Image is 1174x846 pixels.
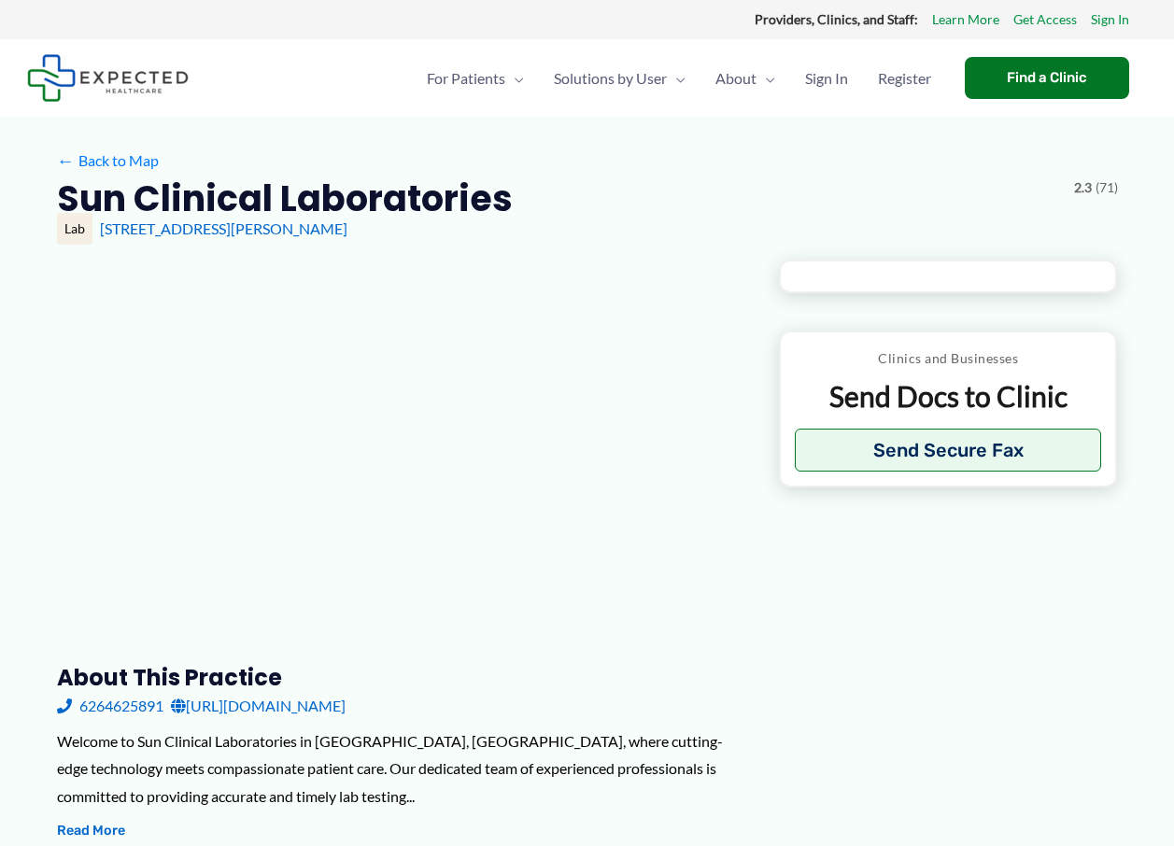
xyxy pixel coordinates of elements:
span: Menu Toggle [757,46,775,111]
a: Sign In [790,46,863,111]
span: Sign In [805,46,848,111]
nav: Primary Site Navigation [412,46,946,111]
h3: About this practice [57,663,749,692]
a: For PatientsMenu Toggle [412,46,539,111]
span: Menu Toggle [667,46,686,111]
a: Learn More [932,7,999,32]
a: [STREET_ADDRESS][PERSON_NAME] [100,219,347,237]
a: [URL][DOMAIN_NAME] [171,692,346,720]
button: Read More [57,820,125,842]
span: (71) [1096,176,1118,200]
a: Find a Clinic [965,57,1129,99]
span: For Patients [427,46,505,111]
p: Send Docs to Clinic [795,378,1102,415]
a: Register [863,46,946,111]
span: ← [57,151,75,169]
a: ←Back to Map [57,147,159,175]
p: Clinics and Businesses [795,346,1102,371]
a: AboutMenu Toggle [700,46,790,111]
a: Solutions by UserMenu Toggle [539,46,700,111]
div: Welcome to Sun Clinical Laboratories in [GEOGRAPHIC_DATA], [GEOGRAPHIC_DATA], where cutting-edge ... [57,727,749,811]
img: Expected Healthcare Logo - side, dark font, small [27,54,189,102]
div: Lab [57,213,92,245]
span: Menu Toggle [505,46,524,111]
a: Sign In [1091,7,1129,32]
strong: Providers, Clinics, and Staff: [755,11,918,27]
span: Solutions by User [554,46,667,111]
a: Get Access [1013,7,1077,32]
button: Send Secure Fax [795,429,1102,472]
h2: Sun Clinical Laboratories [57,176,513,221]
a: 6264625891 [57,692,163,720]
span: 2.3 [1074,176,1092,200]
span: Register [878,46,931,111]
span: About [715,46,757,111]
